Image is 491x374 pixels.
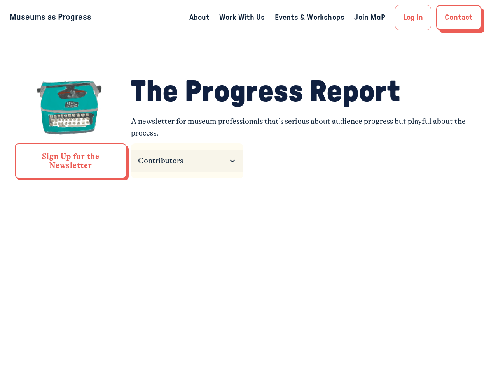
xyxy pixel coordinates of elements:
summary: Contributors [131,150,243,172]
a: Contact [436,5,481,30]
a: Museums as Progress [10,13,91,21]
p: A newsletter for museum professionals that’s serious about audience progress but playful about th... [131,116,476,139]
span: Contributors [138,155,226,167]
a: Work With Us [219,11,265,24]
a: About [189,11,210,24]
a: Events & Workshops [275,11,345,24]
a: Join MaP [354,11,385,24]
a: Log In [395,5,431,30]
span: The Progress Report [131,77,400,107]
a: Sign Up for the Newsletter [15,143,127,178]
